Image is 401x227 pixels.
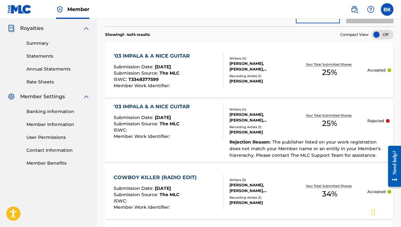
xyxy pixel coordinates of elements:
[160,70,179,76] span: The MLC
[367,6,375,13] img: help
[8,93,15,100] img: Member Settings
[229,129,292,135] div: [PERSON_NAME]
[114,70,160,76] span: Submission Source :
[114,185,155,191] span: Submission Date :
[229,200,292,206] div: [PERSON_NAME]
[114,115,155,120] span: Submission Date :
[348,3,361,16] a: Public Search
[370,197,401,227] iframe: Chat Widget
[229,125,292,129] div: Recording Artists ( 1 )
[128,77,159,82] span: T3348377599
[322,67,337,78] span: 25 %
[371,203,375,222] div: Drag
[105,164,393,219] a: COWBOY KILLER (RADIO EDIT)Submission Date:[DATE]Submission Source:The MLCISWC:Member Work Identif...
[160,121,179,127] span: The MLC
[381,3,393,16] div: User Menu
[155,185,171,191] span: [DATE]
[8,5,32,14] img: MLC Logo
[229,195,292,200] div: Recording Artists ( 1 )
[364,3,377,16] div: Help
[82,25,90,32] img: expand
[383,141,401,191] iframe: Resource Center
[306,184,353,188] p: Your Total Submitted Shares:
[229,112,292,123] div: [PERSON_NAME], [PERSON_NAME], [PERSON_NAME], [PERSON_NAME]
[26,121,90,128] a: Member Information
[114,64,155,70] span: Submission Date :
[229,56,292,61] div: Writers ( 4 )
[105,43,393,98] a: '03 IMPALA & A NICE GUITARSubmission Date:[DATE]Submission Source:The MLCISWC:T3348377599Member W...
[82,93,90,100] img: expand
[322,118,337,129] span: 25 %
[340,32,369,37] span: Compact View
[114,103,193,111] div: '03 IMPALA & A NICE GUITAR
[114,192,160,197] span: Submission Source :
[367,67,386,73] p: Accepted
[306,62,353,67] p: Your Total Submitted Shares:
[26,79,90,85] a: Rate Sheets
[160,192,179,197] span: The MLC
[114,77,128,82] span: ISWC :
[114,127,128,133] span: ISWC :
[114,133,172,139] span: Member Work Identifier :
[114,174,200,181] div: COWBOY KILLER (RADIO EDIT)
[67,6,89,13] span: Member
[351,6,358,13] img: search
[20,25,43,32] span: Royalties
[114,52,193,60] div: '03 IMPALA & A NICE GUITAR
[367,189,386,195] p: Accepted
[26,53,90,60] a: Statements
[26,134,90,141] a: User Permissions
[114,198,128,204] span: ISWC :
[26,66,90,72] a: Annual Statements
[26,147,90,154] a: Contact Information
[26,108,90,115] a: Banking Information
[26,40,90,47] a: Summary
[367,118,384,124] p: Rejected
[105,100,393,162] a: '03 IMPALA & A NICE GUITARSubmission Date:[DATE]Submission Source:The MLCISWC:Member Work Identif...
[229,178,292,182] div: Writers ( 3 )
[229,139,381,158] span: The publisher listed on your work registration does not match your Member name or an entity in yo...
[26,160,90,167] a: Member Benefits
[56,6,64,13] img: Top Rightsholder
[229,107,292,112] div: Writers ( 4 )
[114,83,172,88] span: Member Work Identifier :
[306,113,353,118] p: Your Total Submitted Shares:
[20,93,65,100] span: Member Settings
[229,74,292,78] div: Recording Artists ( 1 )
[229,139,272,145] span: Rejection Reason :
[114,121,160,127] span: Submission Source :
[322,188,337,200] span: 34 %
[155,115,171,120] span: [DATE]
[114,204,172,210] span: Member Work Identifier :
[229,182,292,194] div: [PERSON_NAME], [PERSON_NAME], [PERSON_NAME]
[229,78,292,84] div: [PERSON_NAME]
[229,61,292,72] div: [PERSON_NAME], [PERSON_NAME], [PERSON_NAME], [PERSON_NAME]
[105,32,150,37] p: Showing 1 - 4 of 4 results
[155,64,171,70] span: [DATE]
[8,25,15,32] img: Royalties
